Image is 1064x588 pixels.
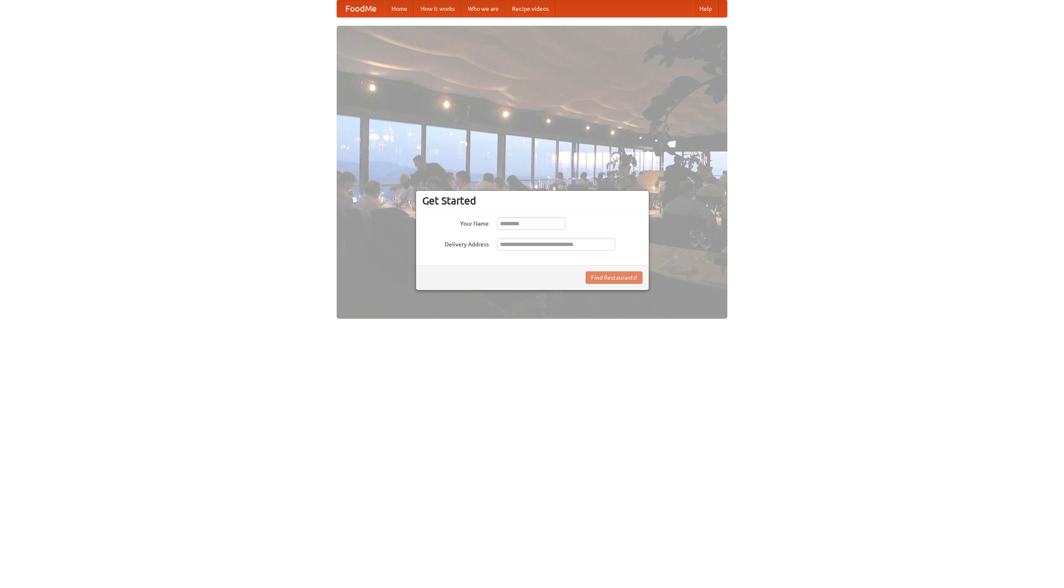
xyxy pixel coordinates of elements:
h3: Get Started [422,194,643,207]
a: Help [693,0,719,17]
a: Who we are [461,0,505,17]
a: How it works [414,0,461,17]
label: Your Name [422,217,489,228]
a: Recipe videos [505,0,555,17]
label: Delivery Address [422,238,489,248]
button: Find Restaurants! [586,271,643,284]
a: FoodMe [337,0,385,17]
a: Home [385,0,414,17]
